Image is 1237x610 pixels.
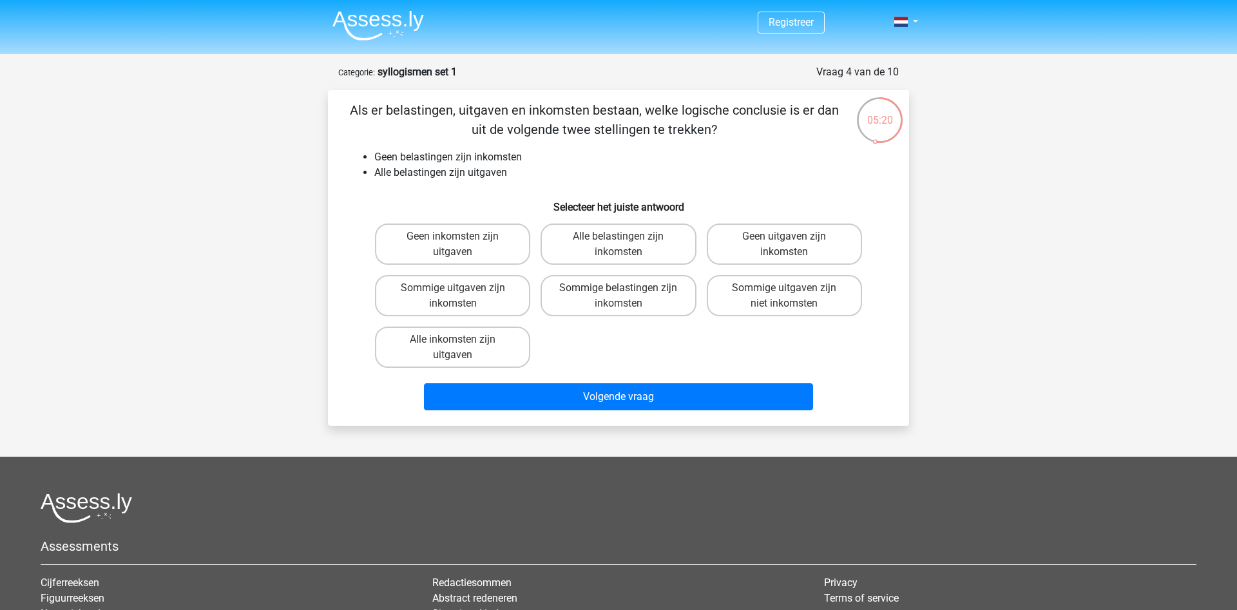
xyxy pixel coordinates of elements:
button: Volgende vraag [424,383,814,410]
p: Als er belastingen, uitgaven en inkomsten bestaan, welke logische conclusie is er dan uit de volg... [349,100,840,139]
a: Terms of service [824,592,899,604]
label: Sommige belastingen zijn inkomsten [541,275,696,316]
label: Sommige uitgaven zijn inkomsten [375,275,530,316]
h6: Selecteer het juiste antwoord [349,191,888,213]
li: Geen belastingen zijn inkomsten [374,149,888,165]
strong: syllogismen set 1 [378,66,457,78]
img: Assessly logo [41,493,132,523]
a: Cijferreeksen [41,577,99,589]
label: Sommige uitgaven zijn niet inkomsten [707,275,862,316]
div: Vraag 4 van de 10 [816,64,899,80]
a: Abstract redeneren [432,592,517,604]
label: Geen inkomsten zijn uitgaven [375,224,530,265]
a: Registreer [769,16,814,28]
label: Geen uitgaven zijn inkomsten [707,224,862,265]
li: Alle belastingen zijn uitgaven [374,165,888,180]
a: Figuurreeksen [41,592,104,604]
a: Redactiesommen [432,577,512,589]
label: Alle belastingen zijn inkomsten [541,224,696,265]
img: Assessly [332,10,424,41]
small: Categorie: [338,68,375,77]
label: Alle inkomsten zijn uitgaven [375,327,530,368]
a: Privacy [824,577,858,589]
h5: Assessments [41,539,1196,554]
div: 05:20 [856,96,904,128]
